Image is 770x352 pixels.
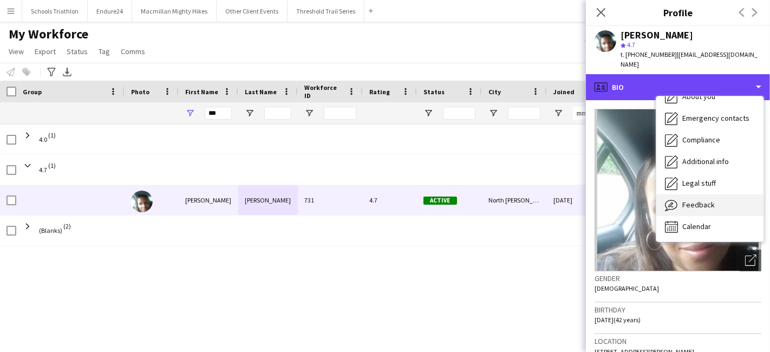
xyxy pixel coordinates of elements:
span: t. [PHONE_NUMBER] [621,50,677,58]
a: Status [62,44,92,58]
span: Emergency contacts [682,113,749,123]
span: (Blanks) [39,216,62,246]
div: [PERSON_NAME] [238,185,298,215]
button: Endure24 [88,1,132,22]
span: My Workforce [9,26,88,42]
span: Calendar [682,221,711,231]
span: Last Name [245,88,277,96]
span: Photo [131,88,149,96]
h3: Location [595,336,761,346]
span: Status [423,88,445,96]
span: (2) [63,216,71,237]
button: Other Client Events [217,1,288,22]
a: Tag [94,44,114,58]
span: (1) [48,155,56,176]
input: Workforce ID Filter Input [324,107,356,120]
span: 4.7 [627,41,635,49]
span: Compliance [682,135,720,145]
span: 4.0 [39,125,47,155]
div: Compliance [656,129,764,151]
span: Rating [369,88,390,96]
button: Open Filter Menu [304,108,314,118]
button: Open Filter Menu [553,108,563,118]
input: Joined Filter Input [573,107,605,120]
input: City Filter Input [508,107,540,120]
div: Additional info [656,151,764,173]
img: Crew avatar or photo [595,109,761,271]
div: [DATE] [547,185,612,215]
div: Calendar [656,216,764,238]
span: Joined [553,88,575,96]
img: Nina mckay [131,191,153,212]
span: Additional info [682,157,729,166]
app-action-btn: Export XLSX [61,66,74,79]
button: Open Filter Menu [488,108,498,118]
span: About you [682,92,715,101]
span: Export [35,47,56,56]
span: First Name [185,88,218,96]
span: 4.7 [39,155,47,185]
button: Open Filter Menu [185,108,195,118]
button: Schools Triathlon [22,1,88,22]
app-action-btn: Advanced filters [45,66,58,79]
div: Legal stuff [656,173,764,194]
span: Comms [121,47,145,56]
h3: Gender [595,273,761,283]
div: Feedback [656,194,764,216]
div: 731 [298,185,363,215]
div: North [PERSON_NAME] [482,185,547,215]
input: Last Name Filter Input [264,107,291,120]
span: (1) [48,125,56,146]
div: Emergency contacts [656,108,764,129]
span: City [488,88,501,96]
span: [DATE] (42 years) [595,316,641,324]
button: Open Filter Menu [423,108,433,118]
a: Comms [116,44,149,58]
h3: Birthday [595,305,761,315]
div: 4.7 [363,185,417,215]
div: [PERSON_NAME] [179,185,238,215]
span: [DEMOGRAPHIC_DATA] [595,284,659,292]
input: First Name Filter Input [205,107,232,120]
h3: Profile [586,5,770,19]
span: Tag [99,47,110,56]
button: Macmillan Mighty Hikes [132,1,217,22]
span: Status [67,47,88,56]
a: View [4,44,28,58]
span: Feedback [682,200,715,210]
button: Threshold Trail Series [288,1,364,22]
div: Open photos pop-in [740,250,761,271]
button: Open Filter Menu [245,108,255,118]
span: | [EMAIL_ADDRESS][DOMAIN_NAME] [621,50,758,68]
span: Workforce ID [304,83,343,100]
div: [PERSON_NAME] [621,30,693,40]
div: About you [656,86,764,108]
span: Group [23,88,42,96]
span: View [9,47,24,56]
div: Bio [586,74,770,100]
span: Active [423,197,457,205]
input: Status Filter Input [443,107,475,120]
a: Export [30,44,60,58]
span: Legal stuff [682,178,716,188]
